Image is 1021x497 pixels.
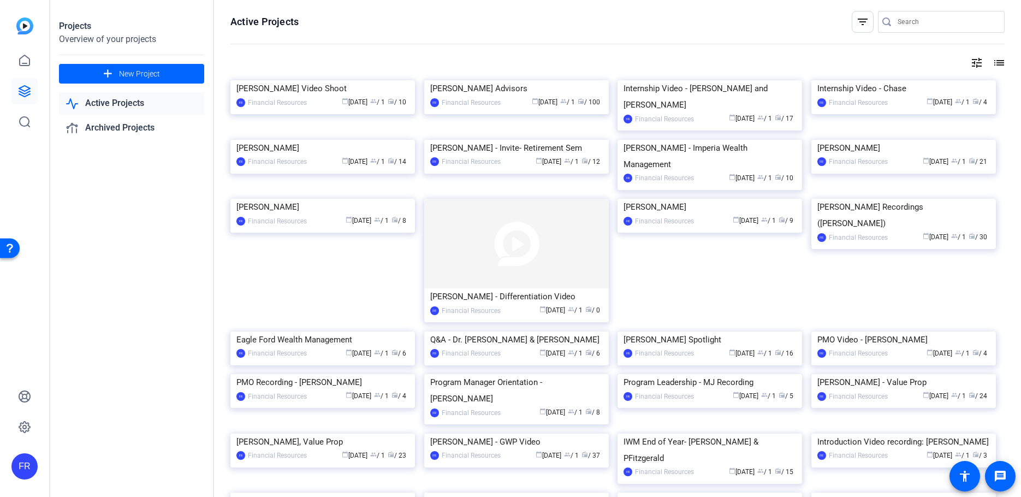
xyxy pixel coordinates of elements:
[829,97,888,108] div: Financial Resources
[779,392,785,398] span: radio
[430,349,439,358] div: FR
[236,199,409,215] div: [PERSON_NAME]
[564,157,571,164] span: group
[927,350,952,357] span: [DATE]
[236,80,409,97] div: [PERSON_NAME] Video Shoot
[729,115,755,122] span: [DATE]
[951,392,958,398] span: group
[951,158,966,165] span: / 1
[635,173,694,184] div: Financial Resources
[374,350,389,357] span: / 1
[817,98,826,107] div: FR
[729,468,755,476] span: [DATE]
[624,332,796,348] div: [PERSON_NAME] Spotlight
[955,98,961,104] span: group
[635,216,694,227] div: Financial Resources
[442,450,501,461] div: Financial Resources
[923,392,929,398] span: calendar_today
[430,409,439,417] div: FR
[817,392,826,401] div: FR
[951,233,958,239] span: group
[775,349,781,356] span: radio
[817,332,990,348] div: PMO Video - [PERSON_NAME]
[388,158,406,165] span: / 14
[539,306,565,314] span: [DATE]
[927,349,933,356] span: calendar_today
[829,348,888,359] div: Financial Resources
[568,408,574,415] span: group
[59,20,204,33] div: Projects
[430,288,603,305] div: [PERSON_NAME] - Differentiation Video
[539,409,565,416] span: [DATE]
[585,350,600,357] span: / 6
[927,451,933,458] span: calendar_today
[817,80,990,97] div: Internship Video - Chase
[532,98,538,104] span: calendar_today
[779,217,793,224] span: / 9
[624,434,796,466] div: IWM End of Year- [PERSON_NAME] & PFitzgerald
[346,216,352,223] span: calendar_today
[624,140,796,173] div: [PERSON_NAME] - Imperia Wealth Management
[955,349,961,356] span: group
[346,217,371,224] span: [DATE]
[370,158,385,165] span: / 1
[370,157,377,164] span: group
[955,350,970,357] span: / 1
[59,92,204,115] a: Active Projects
[775,114,781,121] span: radio
[972,98,979,104] span: radio
[775,468,793,476] span: / 15
[923,233,948,241] span: [DATE]
[775,350,793,357] span: / 16
[585,409,600,416] span: / 8
[539,306,546,312] span: calendar_today
[59,64,204,84] button: New Project
[969,158,987,165] span: / 21
[817,233,826,242] div: FR
[624,392,632,401] div: FR
[560,98,575,106] span: / 1
[388,452,406,459] span: / 23
[581,451,588,458] span: radio
[388,98,394,104] span: radio
[346,392,352,398] span: calendar_today
[248,97,307,108] div: Financial Resources
[757,115,772,122] span: / 1
[585,408,592,415] span: radio
[923,158,948,165] span: [DATE]
[346,350,371,357] span: [DATE]
[817,451,826,460] div: FR
[951,157,958,164] span: group
[370,451,377,458] span: group
[342,452,367,459] span: [DATE]
[729,468,735,474] span: calendar_today
[442,305,501,316] div: Financial Resources
[992,56,1005,69] mat-icon: list
[430,157,439,166] div: FR
[779,216,785,223] span: radio
[430,98,439,107] div: FR
[430,434,603,450] div: [PERSON_NAME] - GWP Video
[442,97,501,108] div: Financial Resources
[568,306,583,314] span: / 1
[442,156,501,167] div: Financial Resources
[817,349,826,358] div: FR
[898,15,996,28] input: Search
[757,350,772,357] span: / 1
[733,392,758,400] span: [DATE]
[248,348,307,359] div: Financial Resources
[927,452,952,459] span: [DATE]
[923,392,948,400] span: [DATE]
[581,157,588,164] span: radio
[536,157,542,164] span: calendar_today
[442,348,501,359] div: Financial Resources
[955,98,970,106] span: / 1
[757,349,764,356] span: group
[624,374,796,390] div: Program Leadership - MJ Recording
[536,158,561,165] span: [DATE]
[564,452,579,459] span: / 1
[342,98,367,106] span: [DATE]
[388,98,406,106] span: / 10
[374,217,389,224] span: / 1
[829,391,888,402] div: Financial Resources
